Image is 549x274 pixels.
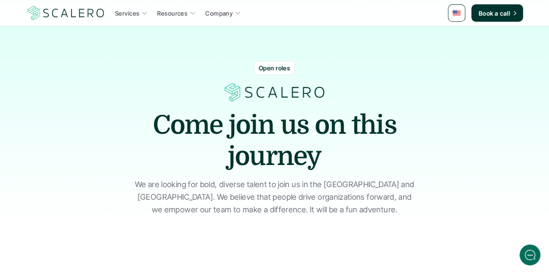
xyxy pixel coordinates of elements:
[223,82,327,103] img: Scalero logo
[145,109,405,172] h1: Come join us on this journey
[26,5,106,21] img: Scalero company logotype
[157,9,187,18] p: Resources
[519,244,540,265] iframe: gist-messenger-bubble-iframe
[7,56,167,74] button: New conversation
[478,9,510,18] p: Book a call
[115,9,139,18] p: Services
[134,178,416,216] p: We are looking for bold, diverse talent to join us in the [GEOGRAPHIC_DATA] and [GEOGRAPHIC_DATA]...
[56,62,104,69] span: New conversation
[205,9,233,18] p: Company
[259,63,290,73] p: Open roles
[72,218,110,224] span: We run on Gist
[471,4,523,22] a: Book a call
